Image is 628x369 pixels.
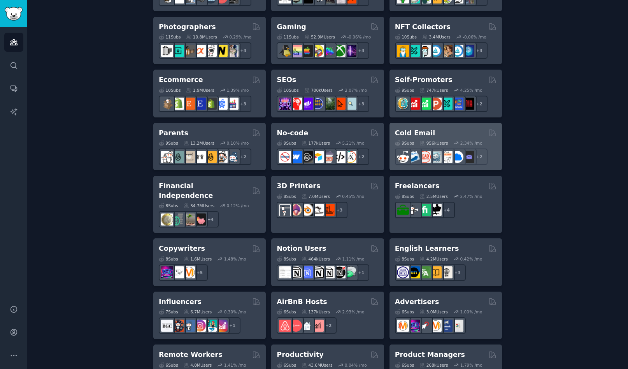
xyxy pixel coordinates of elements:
[235,42,251,59] div: + 4
[290,320,302,332] img: AirBnBHosts
[205,151,217,163] img: NewParents
[460,256,482,262] div: 0.42 % /mo
[395,297,439,307] h2: Advertisers
[353,264,369,281] div: + 1
[159,34,181,40] div: 11 Sub s
[347,34,371,40] div: -0.06 % /mo
[205,98,217,110] img: reviewmyshopify
[172,320,184,332] img: socialmedia
[279,266,291,278] img: Notiontemplates
[419,309,448,315] div: 3.0M Users
[183,98,195,110] img: Etsy
[279,151,291,163] img: nocode
[430,320,442,332] img: advertising
[277,194,296,199] div: 8 Sub s
[279,45,291,57] img: linux_gaming
[460,87,482,93] div: 4.25 % /mo
[440,45,453,57] img: CryptoArt
[419,204,431,216] img: Fiverr
[419,320,431,332] img: PPC
[226,45,239,57] img: WeddingPhotography
[462,151,474,163] img: EmailOutreach
[194,320,206,332] img: InstagramMarketing
[216,151,228,163] img: parentsofmultiples
[183,320,195,332] img: Instagram
[302,309,330,315] div: 137k Users
[161,320,173,332] img: BeautyGuruChatter
[302,140,330,146] div: 177k Users
[277,244,326,254] h2: Notion Users
[344,45,356,57] img: TwitchStreaming
[172,266,184,278] img: KeepWriting
[277,75,296,85] h2: SEOs
[235,149,251,165] div: + 2
[277,87,298,93] div: 10 Sub s
[323,266,335,278] img: AskNotion
[216,320,228,332] img: InstagramGrowthTips
[290,204,302,216] img: 3Dmodeling
[419,45,431,57] img: NFTmarket
[451,320,463,332] img: googleads
[290,151,302,163] img: webflow
[419,256,448,262] div: 4.2M Users
[159,203,178,208] div: 8 Sub s
[460,362,482,368] div: 1.79 % /mo
[184,140,214,146] div: 13.2M Users
[462,98,474,110] img: TestMyApp
[159,140,178,146] div: 9 Sub s
[344,98,356,110] img: The_SEO
[430,204,442,216] img: Freelancers
[323,45,335,57] img: gamers
[312,266,324,278] img: NotionGeeks
[301,98,313,110] img: seogrowth
[451,45,463,57] img: OpenseaMarket
[304,87,333,93] div: 700k Users
[419,194,448,199] div: 2.5M Users
[224,317,240,334] div: + 1
[159,128,188,138] h2: Parents
[183,266,195,278] img: content_marketing
[312,320,324,332] img: AirBnBInvesting
[333,45,346,57] img: XboxGamers
[419,87,448,93] div: 747k Users
[344,151,356,163] img: Adalo
[159,297,202,307] h2: Influencers
[312,204,324,216] img: ender3
[184,203,214,208] div: 34.7M Users
[301,204,313,216] img: blender
[216,98,228,110] img: ecommercemarketing
[183,151,195,163] img: beyondthebump
[408,266,420,278] img: EnglishLearning
[5,7,23,21] img: GummySearch logo
[323,151,335,163] img: nocodelowcode
[191,264,208,281] div: + 5
[312,45,324,57] img: GamerPals
[277,362,296,368] div: 6 Sub s
[194,213,206,226] img: fatFIRE
[463,34,486,40] div: -0.06 % /mo
[290,266,302,278] img: notioncreations
[397,98,409,110] img: AppIdeas
[430,266,442,278] img: LearnEnglishOnReddit
[419,266,431,278] img: language_exchange
[159,181,249,200] h2: Financial Independence
[397,151,409,163] img: sales
[277,22,306,32] h2: Gaming
[227,203,249,208] div: 0.12 % /mo
[395,34,417,40] div: 10 Sub s
[342,256,365,262] div: 1.11 % /mo
[184,362,212,368] div: 4.0M Users
[172,98,184,110] img: shopify
[194,151,206,163] img: toddlers
[451,98,463,110] img: betatests
[183,213,195,226] img: Fire
[161,266,173,278] img: SEO
[395,244,459,254] h2: English Learners
[159,309,178,315] div: 7 Sub s
[430,151,442,163] img: coldemail
[277,128,308,138] h2: No-code
[312,98,324,110] img: SEO_cases
[186,34,217,40] div: 10.8M Users
[342,140,365,146] div: 5.21 % /mo
[342,194,364,199] div: 0.45 % /mo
